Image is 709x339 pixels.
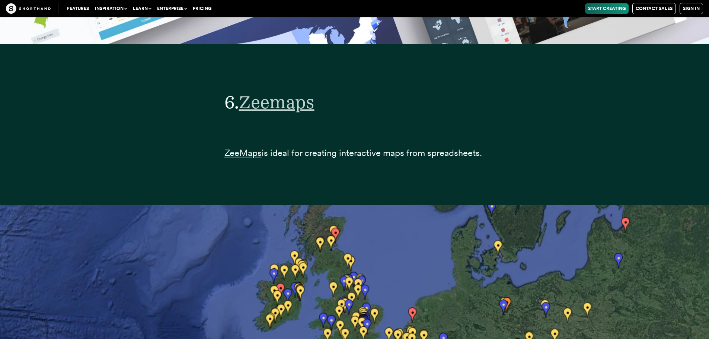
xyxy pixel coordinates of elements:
span: 6. [224,91,239,113]
a: Start Creating [585,3,629,14]
a: ZeeMaps [224,147,262,158]
a: Features [64,3,92,14]
button: Enterprise [154,3,190,14]
img: The Craft [6,3,51,14]
span: is ideal for creating interactive maps from spreadsheets. [262,147,482,158]
a: Sign in [680,3,703,14]
a: Pricing [190,3,214,14]
a: Contact Sales [632,3,676,14]
button: Learn [130,3,154,14]
a: Zeemaps [239,91,314,113]
button: Inspiration [92,3,130,14]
